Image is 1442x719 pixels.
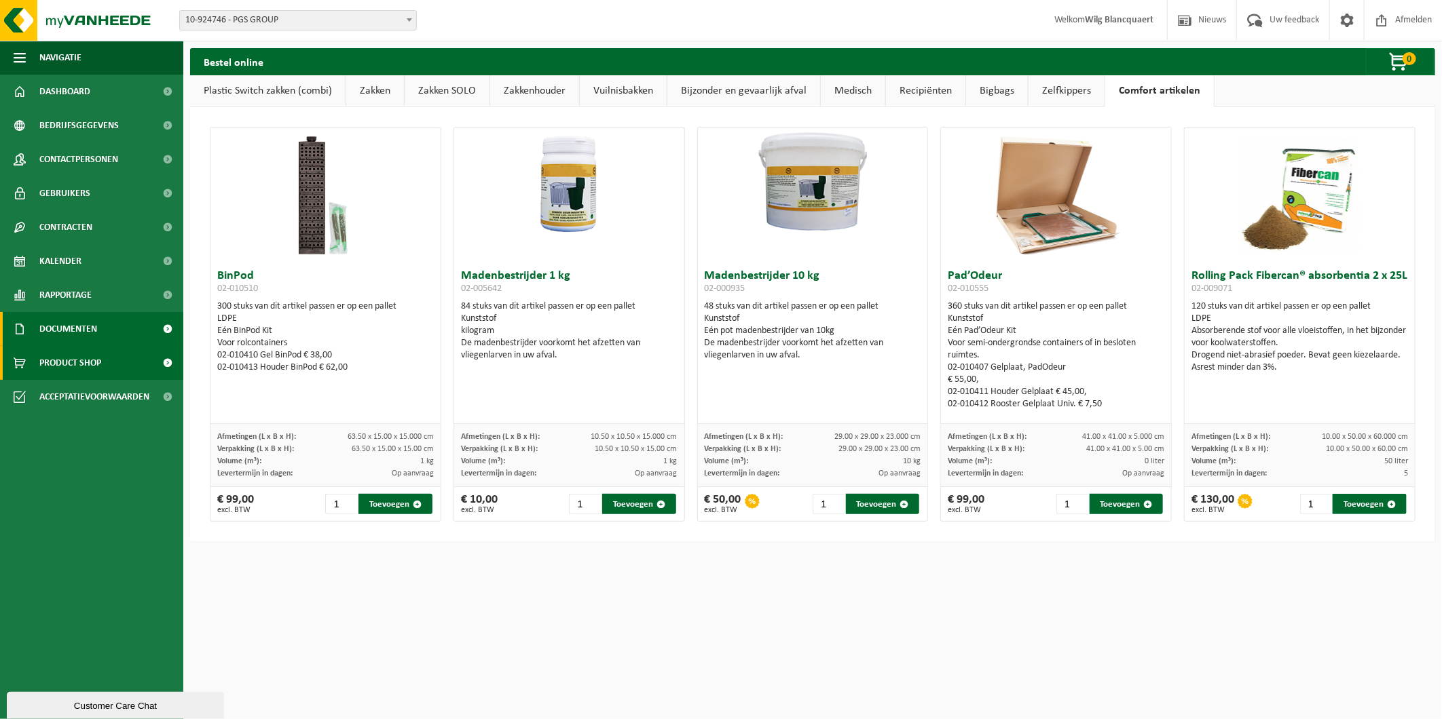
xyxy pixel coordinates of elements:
span: 1 kg [664,457,678,465]
span: Contracten [39,210,92,244]
span: Dashboard [39,75,90,109]
span: Levertermijn in dagen: [217,469,293,478]
span: 10.50 x 10.50 x 15.00 cm [595,445,678,453]
span: Gebruikers [39,176,90,210]
div: 120 stuks van dit artikel passen er op een pallet [1191,300,1408,374]
span: Acceptatievoorwaarden [39,380,149,414]
a: Recipiënten [886,75,965,106]
div: LDPE [217,313,434,325]
span: 02-000935 [705,284,745,294]
span: Levertermijn in dagen: [461,469,536,478]
h3: BinPod [217,270,434,297]
div: Voor rolcontainers 02-010410 Gel BinPod € 38,00 02-010413 Houder BinPod € 62,00 [217,337,434,374]
div: De madenbestrijder voorkomt het afzetten van vliegenlarven in uw afval. [461,337,678,362]
span: Bedrijfsgegevens [39,109,119,142]
button: Toevoegen [358,494,432,514]
iframe: chat widget [7,689,227,719]
div: 300 stuks van dit artikel passen er op een pallet [217,300,434,374]
div: kilogram [461,325,678,337]
a: Medisch [821,75,885,106]
a: Zakkenhouder [490,75,579,106]
button: Toevoegen [602,494,676,514]
span: Op aanvraag [879,469,921,478]
span: 0 liter [1145,457,1164,465]
input: 1 [569,494,601,514]
span: 1 kg [420,457,434,465]
a: Bigbags [966,75,1028,106]
span: excl. BTW [461,506,498,514]
img: 02-000935 [698,128,928,242]
span: 10-924746 - PGS GROUP [180,11,416,30]
div: € 99,00 [217,494,254,514]
img: 02-010555 [988,128,1124,263]
span: Contactpersonen [39,142,118,176]
a: Comfort artikelen [1105,75,1214,106]
h3: Madenbestrijder 1 kg [461,270,678,297]
span: Verpakking (L x B x H): [948,445,1024,453]
span: 02-010555 [948,284,988,294]
span: excl. BTW [1191,506,1234,514]
input: 1 [1300,494,1332,514]
h3: Madenbestrijder 10 kg [705,270,921,297]
input: 1 [813,494,845,514]
a: Plastic Switch zakken (combi) [190,75,346,106]
h3: Rolling Pack Fibercan® absorbentia 2 x 25L [1191,270,1408,297]
a: Zakken SOLO [405,75,489,106]
h2: Bestel online [190,48,277,75]
span: 41.00 x 41.00 x 5.000 cm [1082,433,1164,441]
strong: Wilg Blancquaert [1085,15,1153,25]
span: 41.00 x 41.00 x 5.00 cm [1086,445,1164,453]
span: Op aanvraag [1122,469,1164,478]
h3: Pad’Odeur [948,270,1164,297]
span: Volume (m³): [705,457,749,465]
a: Bijzonder en gevaarlijk afval [667,75,820,106]
div: Kunststof [948,313,1164,325]
span: Volume (m³): [461,457,505,465]
span: 63.50 x 15.00 x 15.000 cm [348,433,434,441]
span: 10.00 x 50.00 x 60.00 cm [1326,445,1408,453]
div: Drogend niet-abrasief poeder. Bevat geen kiezelaarde. Asrest minder dan 3%. [1191,349,1408,374]
div: Voor semi-ondergrondse containers of in besloten ruimtes. 02-010407 Gelplaat, PadOdeur € 55,00, 0... [948,337,1164,410]
a: Vuilnisbakken [580,75,667,106]
span: Volume (m³): [1191,457,1236,465]
div: € 99,00 [948,494,984,514]
span: Verpakking (L x B x H): [217,445,294,453]
span: 50 liter [1384,457,1408,465]
span: Rapportage [39,278,92,312]
div: Absorberende stof voor alle vloeistoffen, in het bijzonder voor koolwaterstoffen. [1191,325,1408,349]
span: 10.50 x 10.50 x 15.000 cm [591,433,678,441]
span: 10.00 x 50.00 x 60.000 cm [1322,433,1408,441]
a: Zakken [346,75,404,106]
div: Eén pot madenbestrijder van 10kg [705,325,921,337]
span: 02-010510 [217,284,258,294]
div: € 50,00 [705,494,741,514]
span: 63.50 x 15.00 x 15.00 cm [352,445,434,453]
button: Toevoegen [846,494,920,514]
span: 29.00 x 29.00 x 23.000 cm [834,433,921,441]
span: Verpakking (L x B x H): [461,445,538,453]
span: Levertermijn in dagen: [1191,469,1267,478]
button: Toevoegen [1333,494,1407,514]
div: 360 stuks van dit artikel passen er op een pallet [948,300,1164,410]
span: 10-924746 - PGS GROUP [179,10,417,31]
span: 02-009071 [1191,284,1232,294]
span: Afmetingen (L x B x H): [1191,433,1270,441]
span: Kalender [39,244,81,278]
span: excl. BTW [948,506,984,514]
span: excl. BTW [705,506,741,514]
span: Levertermijn in dagen: [948,469,1023,478]
div: 84 stuks van dit artikel passen er op een pallet [461,300,678,362]
div: LDPE [1191,313,1408,325]
div: De madenbestrijder voorkomt het afzetten van vliegenlarven in uw afval. [705,337,921,362]
input: 1 [325,494,357,514]
span: Verpakking (L x B x H): [1191,445,1268,453]
div: € 130,00 [1191,494,1234,514]
span: 02-005642 [461,284,502,294]
span: 29.00 x 29.00 x 23.00 cm [838,445,921,453]
div: Kunststof [705,313,921,325]
span: excl. BTW [217,506,254,514]
img: 02-009071 [1232,128,1368,263]
span: Levertermijn in dagen: [705,469,780,478]
button: 0 [1366,48,1434,75]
